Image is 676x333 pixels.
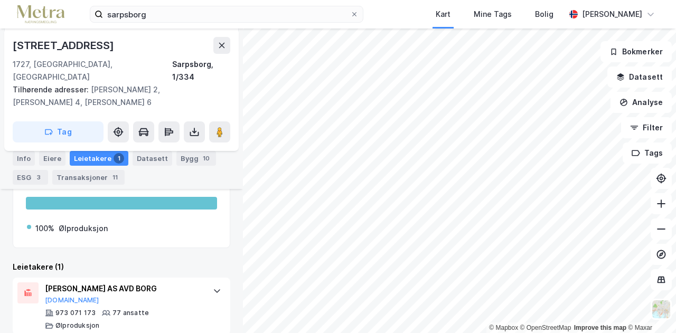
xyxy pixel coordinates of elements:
[55,309,96,317] div: 973 071 173
[611,92,672,113] button: Analyse
[436,8,450,21] div: Kart
[114,153,124,164] div: 1
[489,324,518,331] a: Mapbox
[13,170,48,185] div: ESG
[13,261,230,273] div: Leietakere (1)
[39,151,65,166] div: Eiere
[45,296,99,305] button: [DOMAIN_NAME]
[13,151,35,166] div: Info
[52,170,125,185] div: Transaksjoner
[35,222,54,235] div: 100%
[55,321,99,330] div: Ølproduksjon
[172,58,230,83] div: Sarpsborg, 1/334
[176,151,216,166] div: Bygg
[45,282,202,295] div: [PERSON_NAME] AS AVD BORG
[133,151,172,166] div: Datasett
[103,6,350,22] input: Søk på adresse, matrikkel, gårdeiere, leietakere eller personer
[13,37,116,54] div: [STREET_ADDRESS]
[520,324,571,331] a: OpenStreetMap
[13,83,222,109] div: [PERSON_NAME] 2, [PERSON_NAME] 4, [PERSON_NAME] 6
[623,142,672,164] button: Tags
[112,309,149,317] div: 77 ansatte
[13,58,172,83] div: 1727, [GEOGRAPHIC_DATA], [GEOGRAPHIC_DATA]
[582,8,642,21] div: [PERSON_NAME]
[535,8,553,21] div: Bolig
[110,172,120,183] div: 11
[201,153,212,164] div: 10
[33,172,44,183] div: 3
[623,282,676,333] div: Kontrollprogram for chat
[574,324,626,331] a: Improve this map
[621,117,672,138] button: Filter
[13,85,91,94] span: Tilhørende adresser:
[607,66,672,88] button: Datasett
[623,282,676,333] iframe: Chat Widget
[70,151,128,166] div: Leietakere
[59,222,108,235] div: Ølproduksjon
[17,5,64,24] img: metra-logo.256734c3b2bbffee19d4.png
[13,121,104,142] button: Tag
[474,8,512,21] div: Mine Tags
[600,41,672,62] button: Bokmerker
